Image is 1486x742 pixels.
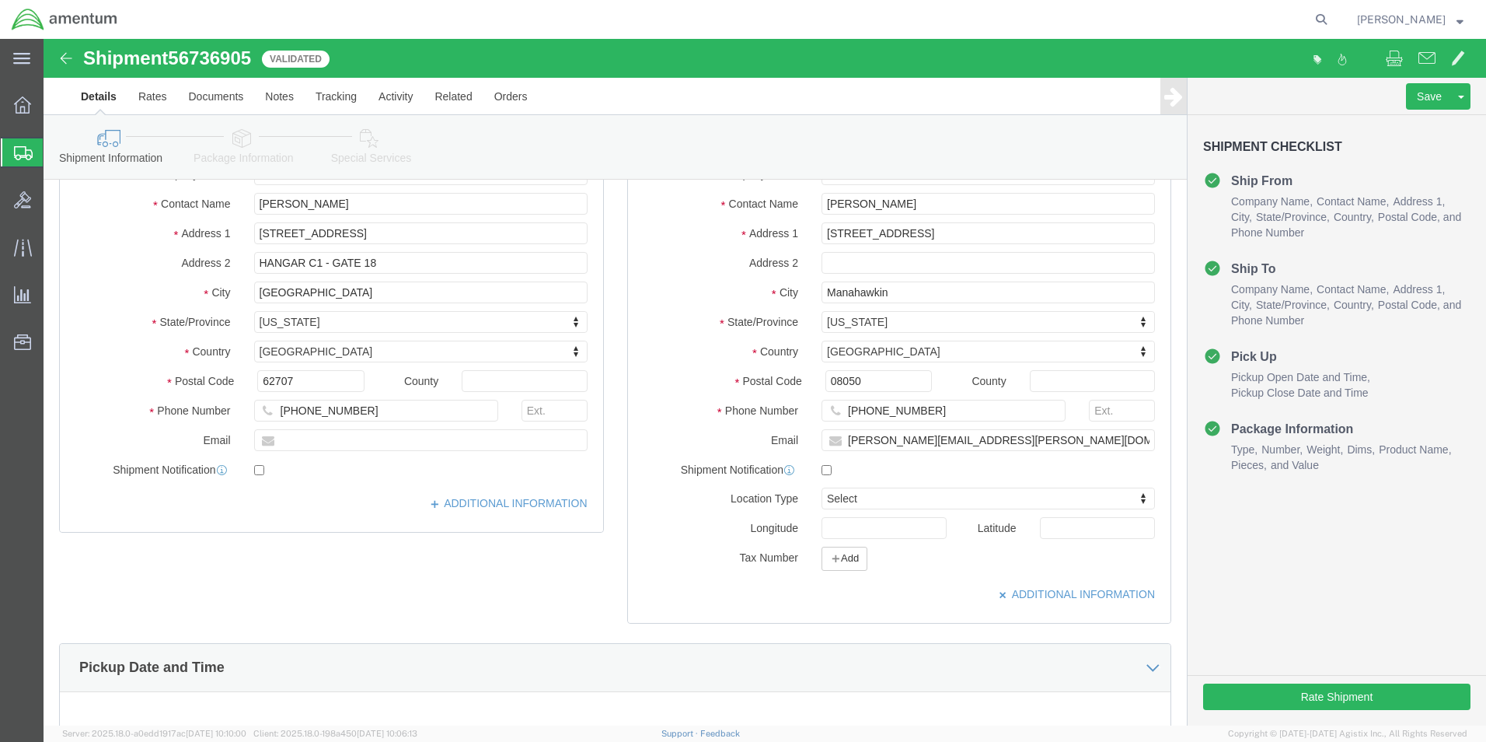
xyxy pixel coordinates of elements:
span: [DATE] 10:10:00 [186,729,246,738]
a: Feedback [700,729,740,738]
span: Copyright © [DATE]-[DATE] Agistix Inc., All Rights Reserved [1228,727,1467,740]
span: Server: 2025.18.0-a0edd1917ac [62,729,246,738]
span: [DATE] 10:06:13 [357,729,417,738]
a: Support [661,729,700,738]
iframe: FS Legacy Container [44,39,1486,726]
span: Nathan Dick [1357,11,1446,28]
span: Client: 2025.18.0-198a450 [253,729,417,738]
button: [PERSON_NAME] [1356,10,1464,29]
img: logo [11,8,118,31]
